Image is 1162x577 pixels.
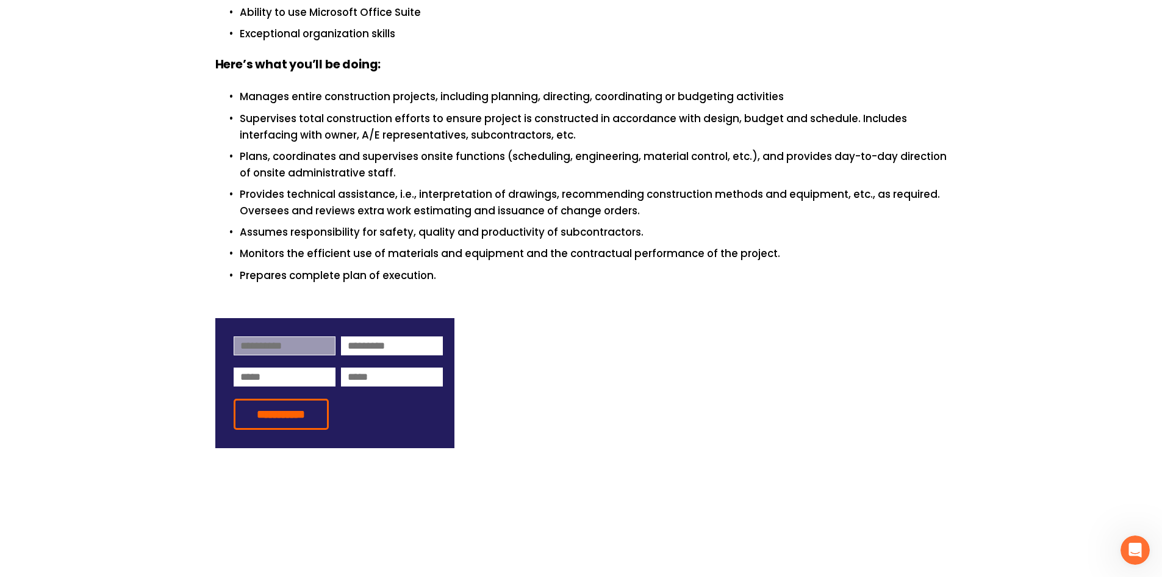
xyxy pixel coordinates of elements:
[240,224,947,241] p: Assumes responsibility for safety, quality and productivity of subcontractors.
[240,267,947,284] p: Prepares complete plan of execution.
[240,4,947,21] p: Ability to use Microsoft Office Suite
[240,26,947,42] p: Exceptional organization skills
[240,148,947,181] p: Plans, coordinates and supervises onsite functions (scheduling, engineering, material control, et...
[240,186,947,219] p: Provides technical assistance, i.e., interpretation of drawings, recommending construction method...
[215,56,381,76] strong: Here’s what you’ll be doing:
[240,89,947,105] p: Manages entire construction projects, including planning, directing, coordinating or budgeting ac...
[240,245,947,262] p: Monitors the efficient use of materials and equipment and the contractual performance of the proj...
[240,111,947,143] p: Supervises total construction efforts to ensure project is constructed in accordance with design,...
[1121,535,1150,565] iframe: Intercom live chat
